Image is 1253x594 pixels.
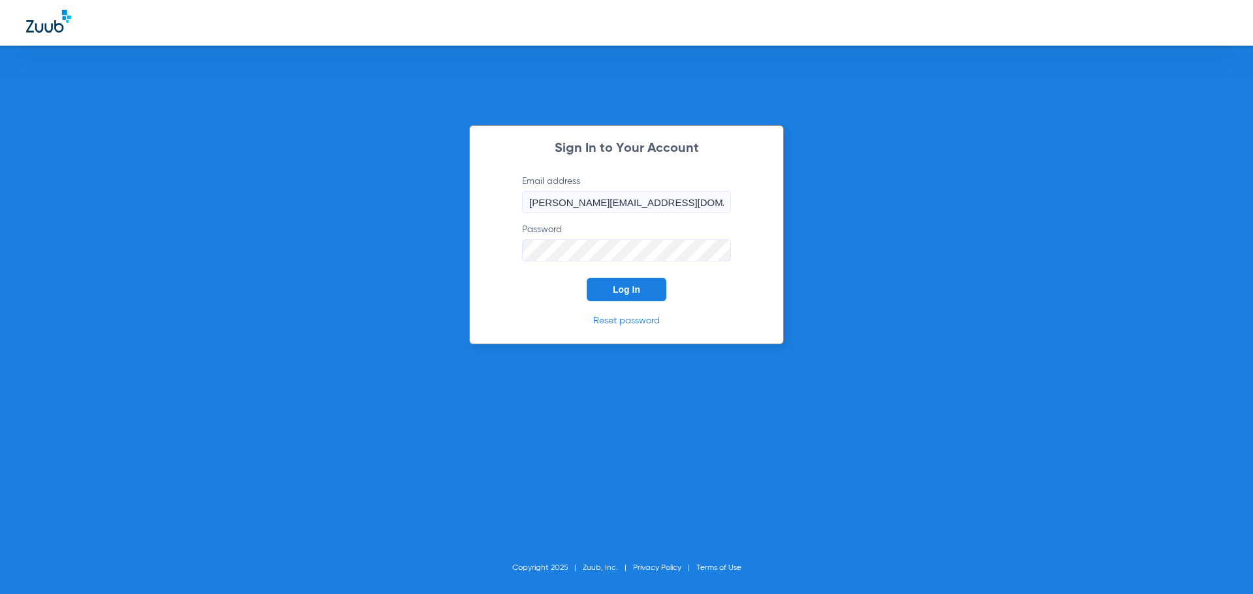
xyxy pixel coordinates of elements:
input: Email address [522,191,731,213]
input: Password [522,239,731,261]
label: Password [522,223,731,261]
label: Email address [522,175,731,213]
iframe: Chat Widget [1188,531,1253,594]
button: Log In [587,278,666,301]
span: Log In [613,284,640,295]
a: Terms of Use [696,564,741,572]
h2: Sign In to Your Account [503,142,750,155]
a: Privacy Policy [633,564,681,572]
li: Copyright 2025 [512,561,583,574]
img: Zuub Logo [26,10,71,33]
a: Reset password [593,316,660,325]
li: Zuub, Inc. [583,561,633,574]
